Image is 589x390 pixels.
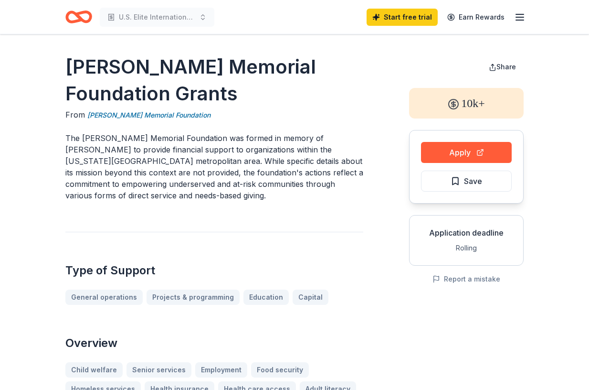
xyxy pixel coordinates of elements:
[100,8,214,27] button: U.S. Elite International Community and Education Programs
[409,88,524,119] div: 10k+
[496,63,516,71] span: Share
[65,6,92,28] a: Home
[464,175,482,187] span: Save
[65,290,143,305] a: General operations
[442,9,510,26] a: Earn Rewards
[481,57,524,76] button: Share
[65,336,363,351] h2: Overview
[147,290,240,305] a: Projects & programming
[367,9,438,26] a: Start free trial
[65,109,363,121] div: From
[65,263,363,278] h2: Type of Support
[65,54,363,107] h1: [PERSON_NAME] Memorial Foundation Grants
[119,11,195,23] span: U.S. Elite International Community and Education Programs
[421,142,512,163] button: Apply
[421,171,512,192] button: Save
[417,242,515,254] div: Rolling
[432,273,500,285] button: Report a mistake
[243,290,289,305] a: Education
[293,290,328,305] a: Capital
[65,132,363,201] p: The [PERSON_NAME] Memorial Foundation was formed in memory of [PERSON_NAME] to provide financial ...
[87,109,210,121] a: [PERSON_NAME] Memorial Foundation
[417,227,515,238] div: Application deadline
